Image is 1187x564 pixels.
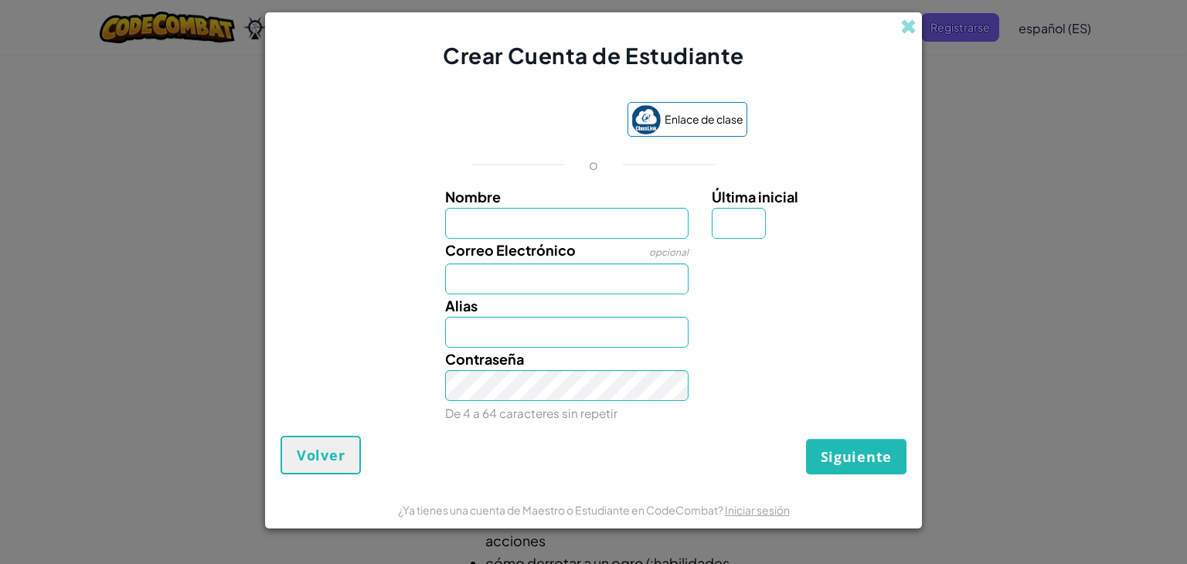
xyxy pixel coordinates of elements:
[589,155,598,173] font: o
[806,439,906,474] button: Siguiente
[445,188,501,206] font: Nombre
[631,105,661,134] img: classlink-logo-small.png
[445,350,524,368] font: Contraseña
[445,406,617,420] font: De 4 a 64 caracteres sin repetir
[649,246,689,258] font: opcional
[445,241,576,259] font: Correo Electrónico
[432,104,620,138] iframe: Botón Iniciar sesión con Google
[443,42,744,69] font: Crear Cuenta de Estudiante
[725,503,790,517] a: Iniciar sesión
[445,297,478,314] font: Alias
[821,447,892,466] font: Siguiente
[665,112,743,126] font: Enlace de clase
[297,446,345,464] font: Volver
[281,436,361,474] button: Volver
[398,503,723,517] font: ¿Ya tienes una cuenta de Maestro o Estudiante en CodeCombat?
[712,188,798,206] font: Última inicial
